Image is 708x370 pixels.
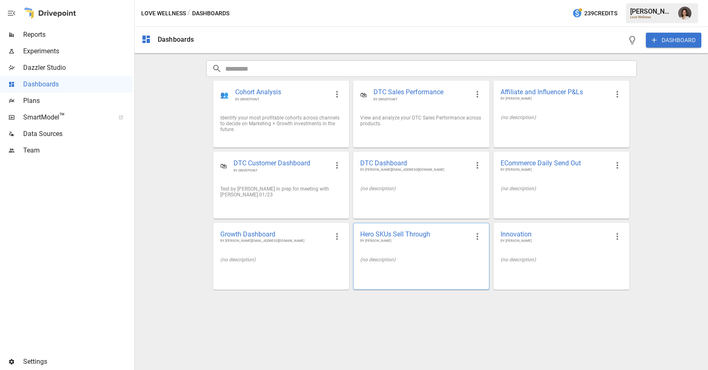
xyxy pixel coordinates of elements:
[23,357,132,367] span: Settings
[569,6,621,21] button: 239Credits
[220,91,229,99] div: 👥
[220,115,342,132] div: Identify your most profitable cohorts across channels to decide on Marketing + Growth investments...
[501,96,609,101] span: BY [PERSON_NAME]
[23,63,132,73] span: Dazzler Studio
[23,96,132,106] span: Plans
[501,257,622,263] div: (no description)
[220,162,227,170] div: 🛍
[141,8,186,19] button: Love Wellness
[220,230,329,239] span: Growth Dashboard
[188,8,190,19] div: /
[501,239,609,243] span: BY [PERSON_NAME]
[501,167,609,172] span: BY [PERSON_NAME]
[501,230,609,239] span: Innovation
[220,239,329,243] span: BY [PERSON_NAME][EMAIL_ADDRESS][DOMAIN_NAME]
[235,88,329,97] span: Cohort Analysis
[360,167,469,172] span: BY [PERSON_NAME][EMAIL_ADDRESS][DOMAIN_NAME]
[23,46,132,56] span: Experiments
[360,239,469,243] span: BY [PERSON_NAME]
[673,2,696,25] button: Franziska Ibscher
[235,97,329,102] span: BY DRIVEPOINT
[501,186,622,191] div: (no description)
[23,79,132,89] span: Dashboards
[59,111,65,122] span: ™
[23,112,109,122] span: SmartModel
[584,8,617,19] span: 239 Credits
[220,257,342,263] div: (no description)
[234,168,329,173] span: BY DRIVEPOINT
[220,186,342,198] div: Test by [PERSON_NAME] in prep for meeting with [PERSON_NAME] 01/23
[501,159,609,167] span: ECommerce Daily Send Out
[678,7,691,20] img: Franziska Ibscher
[23,129,132,139] span: Data Sources
[360,230,469,239] span: Hero SKUs Sell Through
[234,159,329,168] span: DTC Customer Dashboard
[373,88,469,97] span: DTC Sales Performance
[360,186,482,191] div: (no description)
[23,146,132,155] span: Team
[373,97,469,102] span: BY DRIVEPOINT
[360,159,469,167] span: DTC Dashboard
[501,88,609,96] span: Affiliate and Influencer P&Ls
[630,7,673,15] div: [PERSON_NAME]
[158,36,194,43] div: Dashboards
[360,91,367,99] div: 🛍
[501,115,622,120] div: (no description)
[360,257,482,263] div: (no description)
[646,33,701,48] button: DASHBOARD
[630,15,673,19] div: Love Wellness
[23,30,132,40] span: Reports
[360,115,482,127] div: View and analyze your DTC Sales Performance across products.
